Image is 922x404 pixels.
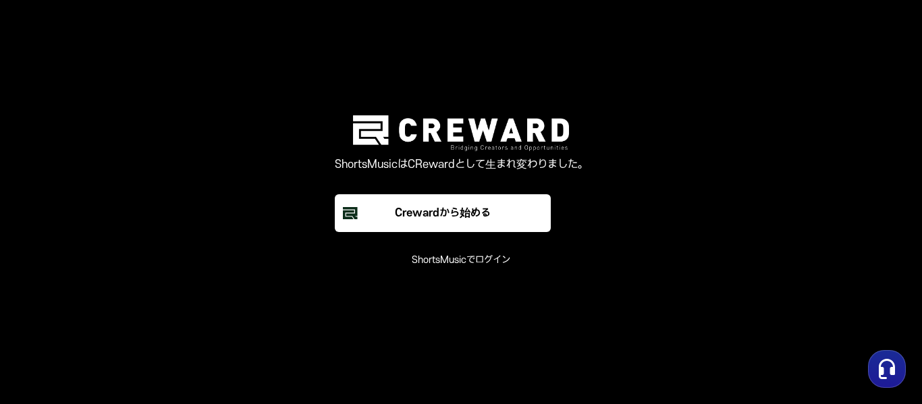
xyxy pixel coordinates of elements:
[335,194,551,232] button: Crewardから始める
[335,194,588,232] a: Crewardから始める
[412,254,510,266] font: ShortsMusicでログイン
[353,115,569,151] img: クルーカードのロゴ
[412,254,510,267] button: ShortsMusicでログイン
[335,158,588,171] font: ShortsMusicはCRewardとして生まれ変わりました。
[395,207,491,219] font: Crewardから始める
